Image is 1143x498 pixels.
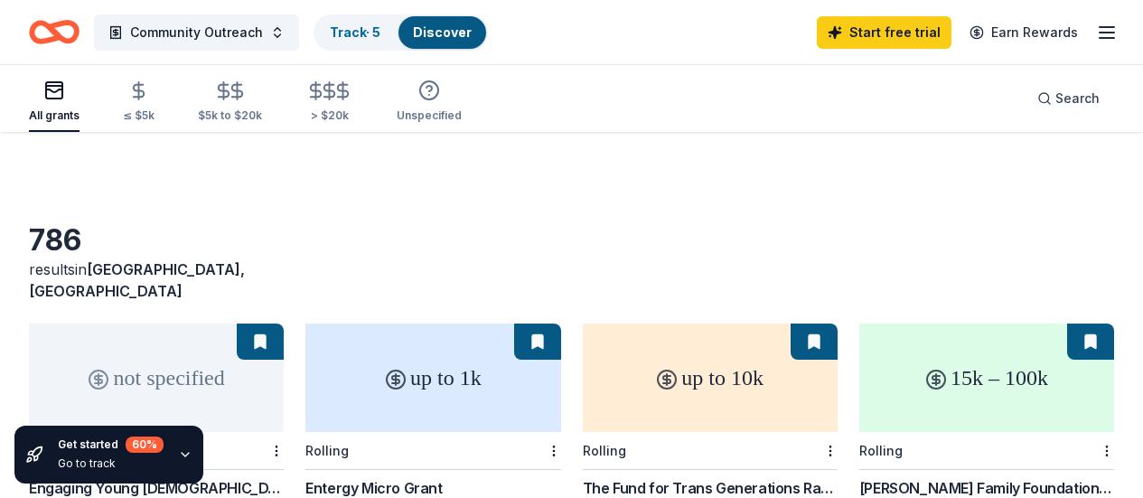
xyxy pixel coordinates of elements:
div: Get started [58,437,164,453]
a: Start free trial [817,16,951,49]
a: Earn Rewards [959,16,1089,49]
div: Rolling [305,443,349,458]
div: Rolling [859,443,903,458]
div: not specified [29,324,284,432]
div: 60 % [126,437,164,453]
div: All grants [29,108,80,123]
button: All grants [29,72,80,132]
button: Community Outreach [94,14,299,51]
div: Go to track [58,456,164,471]
div: > $20k [305,108,353,123]
button: ≤ $5k [123,73,155,132]
div: $5k to $20k [198,108,262,123]
span: [GEOGRAPHIC_DATA], [GEOGRAPHIC_DATA] [29,260,245,300]
button: $5k to $20k [198,73,262,132]
button: Track· 5Discover [314,14,488,51]
a: Discover [413,24,472,40]
div: up to 1k [305,324,560,432]
span: Community Outreach [130,22,263,43]
div: 786 [29,222,284,258]
div: ≤ $5k [123,108,155,123]
div: Rolling [583,443,626,458]
div: 15k – 100k [859,324,1114,432]
div: results [29,258,284,302]
span: in [29,260,245,300]
button: Search [1023,80,1114,117]
a: Track· 5 [330,24,380,40]
div: up to 10k [583,324,838,432]
div: Unspecified [397,108,462,123]
button: Unspecified [397,72,462,132]
button: > $20k [305,73,353,132]
a: Home [29,11,80,53]
span: Search [1055,88,1100,109]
